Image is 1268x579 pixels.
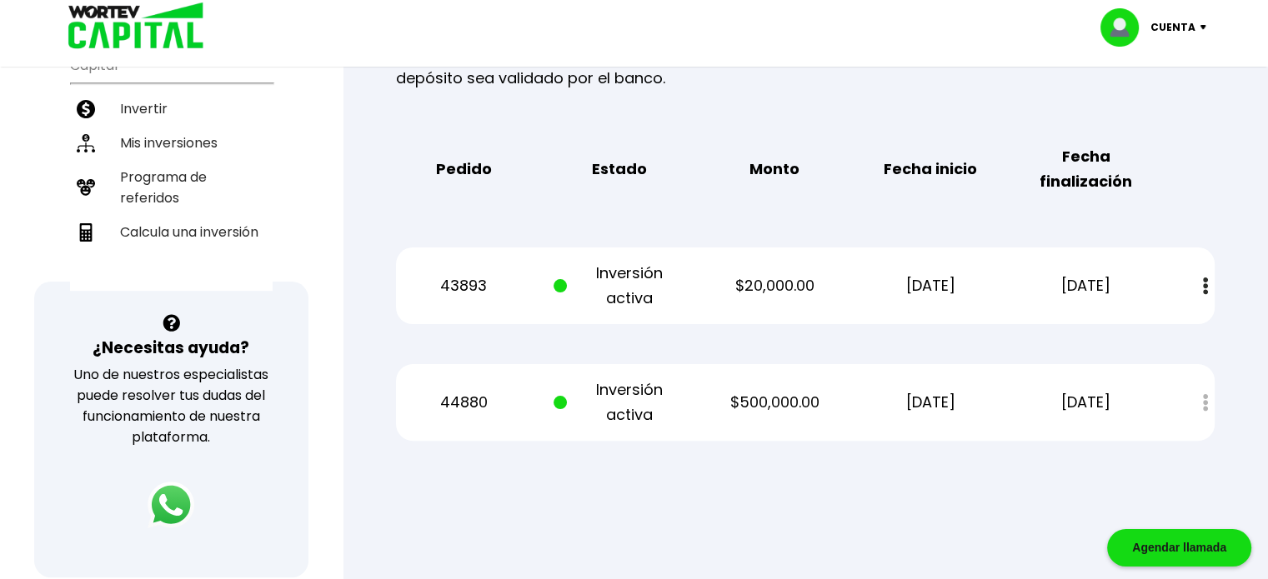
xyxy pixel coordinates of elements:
p: [DATE] [1020,273,1151,298]
p: [DATE] [865,390,995,415]
a: Programa de referidos [70,160,273,215]
b: Fecha finalización [1020,144,1151,194]
p: 43893 [398,273,529,298]
a: Invertir [70,92,273,126]
h3: ¿Necesitas ayuda? [93,336,249,360]
b: Fecha inicio [884,157,977,182]
a: Calcula una inversión [70,215,273,249]
a: Mis inversiones [70,126,273,160]
img: calculadora-icon.17d418c4.svg [77,223,95,242]
p: Uno de nuestros especialistas puede resolver tus dudas del funcionamiento de nuestra plataforma. [56,364,287,447]
img: profile-image [1100,8,1150,47]
ul: Capital [70,47,273,291]
img: recomiendanos-icon.9b8e9327.svg [77,178,95,197]
p: [DATE] [865,273,995,298]
b: Pedido [435,157,491,182]
p: 44880 [398,390,529,415]
p: $20,000.00 [709,273,840,298]
p: Inversión activa [554,377,684,427]
img: inversiones-icon.6695dc30.svg [77,134,95,152]
b: Estado [592,157,647,182]
img: icon-down [1195,25,1218,30]
div: Agendar llamada [1107,529,1251,567]
p: Cuenta [1150,15,1195,40]
img: invertir-icon.b3b967d7.svg [77,100,95,118]
img: logos_whatsapp-icon.242b2217.svg [148,482,194,528]
p: $500,000.00 [709,390,840,415]
b: Monto [749,157,799,182]
p: Inversión activa [554,261,684,311]
p: [DATE] [1020,390,1151,415]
